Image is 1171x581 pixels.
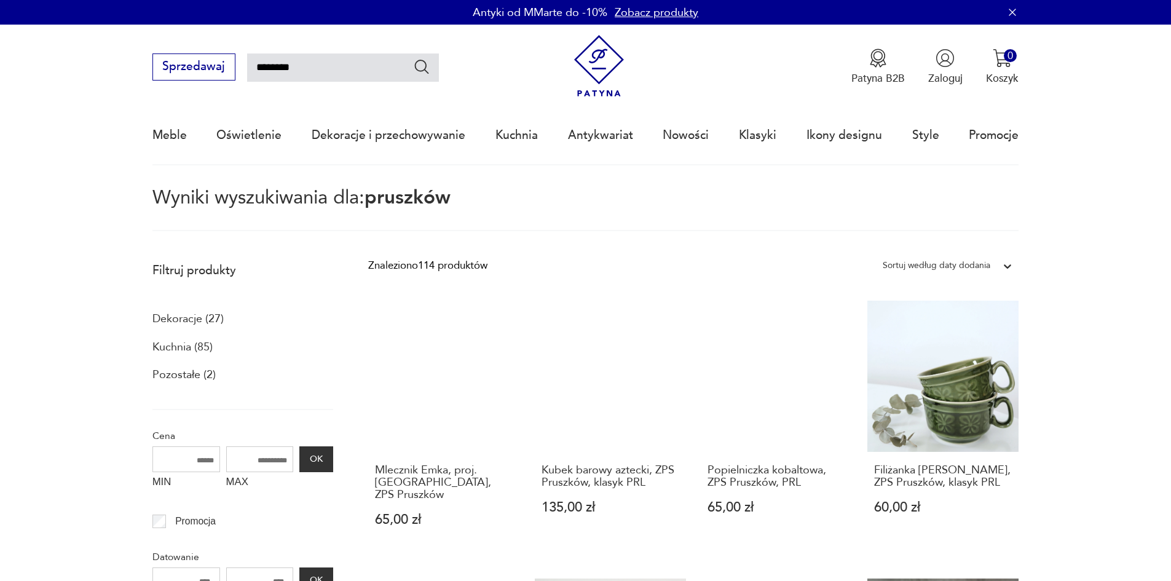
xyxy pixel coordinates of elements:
[152,428,333,444] p: Cena
[936,49,955,68] img: Ikonka użytkownika
[806,107,882,164] a: Ikony designu
[986,71,1019,85] p: Koszyk
[1004,49,1017,62] div: 0
[216,107,282,164] a: Oświetlenie
[542,501,680,514] p: 135,00 zł
[568,35,630,97] img: Patyna - sklep z meblami i dekoracjami vintage
[851,49,905,85] a: Ikona medaluPatyna B2B
[708,464,846,489] h3: Popielniczka kobaltowa, ZPS Pruszków, PRL
[413,58,431,76] button: Szukaj
[928,71,963,85] p: Zaloguj
[912,107,939,164] a: Style
[867,301,1019,555] a: Filiżanka Werina, ZPS Pruszków, klasyk PRLFiliżanka [PERSON_NAME], ZPS Pruszków, klasyk PRL60,00 zł
[368,258,487,274] div: Znaleziono 114 produktów
[969,107,1019,164] a: Promocje
[993,49,1012,68] img: Ikona koszyka
[152,189,1019,231] p: Wyniki wyszukiwania dla:
[851,49,905,85] button: Patyna B2B
[152,337,213,358] a: Kuchnia (85)
[312,107,465,164] a: Dekoracje i przechowywanie
[535,301,687,555] a: Kubek barowy aztecki, ZPS Pruszków, klasyk PRLKubek barowy aztecki, ZPS Pruszków, klasyk PRL135,0...
[365,184,451,210] span: pruszków
[615,5,698,20] a: Zobacz produkty
[701,301,853,555] a: Popielniczka kobaltowa, ZPS Pruszków, PRLPopielniczka kobaltowa, ZPS Pruszków, PRL65,00 zł
[152,63,235,73] a: Sprzedawaj
[874,501,1012,514] p: 60,00 zł
[739,107,776,164] a: Klasyki
[375,513,513,526] p: 65,00 zł
[226,472,294,496] label: MAX
[152,472,220,496] label: MIN
[495,107,538,164] a: Kuchnia
[368,301,520,555] a: Mlecznik Emka, proj. Gołajewska, ZPS PruszkówMlecznik Emka, proj. [GEOGRAPHIC_DATA], ZPS Pruszków...
[542,464,680,489] h3: Kubek barowy aztecki, ZPS Pruszków, klasyk PRL
[152,309,224,330] a: Dekoracje (27)
[152,107,187,164] a: Meble
[986,49,1019,85] button: 0Koszyk
[663,107,709,164] a: Nowości
[152,263,333,279] p: Filtruj produkty
[874,464,1012,489] h3: Filiżanka [PERSON_NAME], ZPS Pruszków, klasyk PRL
[152,365,216,385] a: Pozostałe (2)
[568,107,633,164] a: Antykwariat
[152,53,235,81] button: Sprzedawaj
[869,49,888,68] img: Ikona medalu
[883,258,990,274] div: Sortuj według daty dodania
[473,5,607,20] p: Antyki od MMarte do -10%
[375,464,513,502] h3: Mlecznik Emka, proj. [GEOGRAPHIC_DATA], ZPS Pruszków
[851,71,905,85] p: Patyna B2B
[928,49,963,85] button: Zaloguj
[708,501,846,514] p: 65,00 zł
[175,513,216,529] p: Promocja
[152,549,333,565] p: Datowanie
[299,446,333,472] button: OK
